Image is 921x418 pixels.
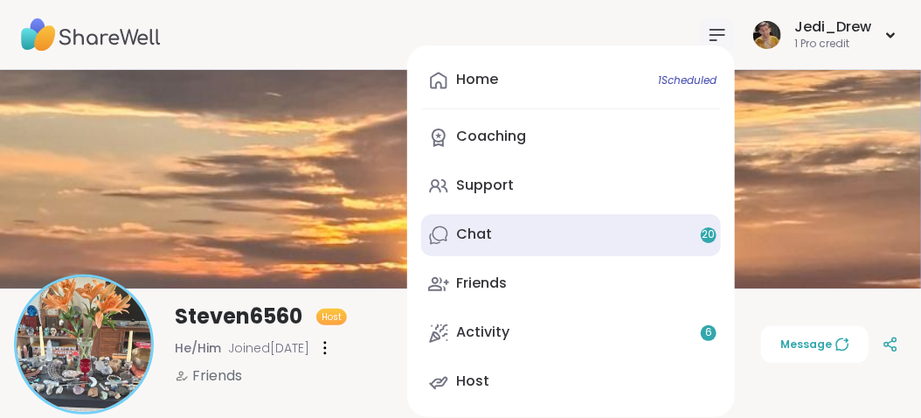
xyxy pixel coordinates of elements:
[192,366,242,387] span: Friends
[456,127,526,146] div: Coaching
[421,116,721,158] a: Coaching
[175,339,221,357] span: He/Him
[175,303,302,331] span: Steven6560
[421,361,721,403] a: Host
[421,263,721,305] a: Friends
[456,372,489,391] div: Host
[456,323,509,342] div: Activity
[228,339,309,357] span: Joined [DATE]
[794,17,871,37] div: Jedi_Drew
[421,312,721,354] a: Activity6
[456,225,492,244] div: Chat
[17,277,151,412] img: Steven6560
[753,21,781,49] img: Jedi_Drew
[421,214,721,256] a: Chat20
[421,165,721,207] a: Support
[322,310,342,324] span: Host
[421,59,721,101] a: Home1Scheduled
[761,326,869,363] button: Message
[794,37,871,52] div: 1 Pro credit
[456,176,514,195] div: Support
[705,325,712,340] span: 6
[780,337,849,352] span: Message
[456,274,507,293] div: Friends
[21,4,161,66] img: ShareWell Nav Logo
[456,70,498,89] div: Home
[703,227,716,242] span: 20
[658,73,717,87] span: 1 Scheduled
